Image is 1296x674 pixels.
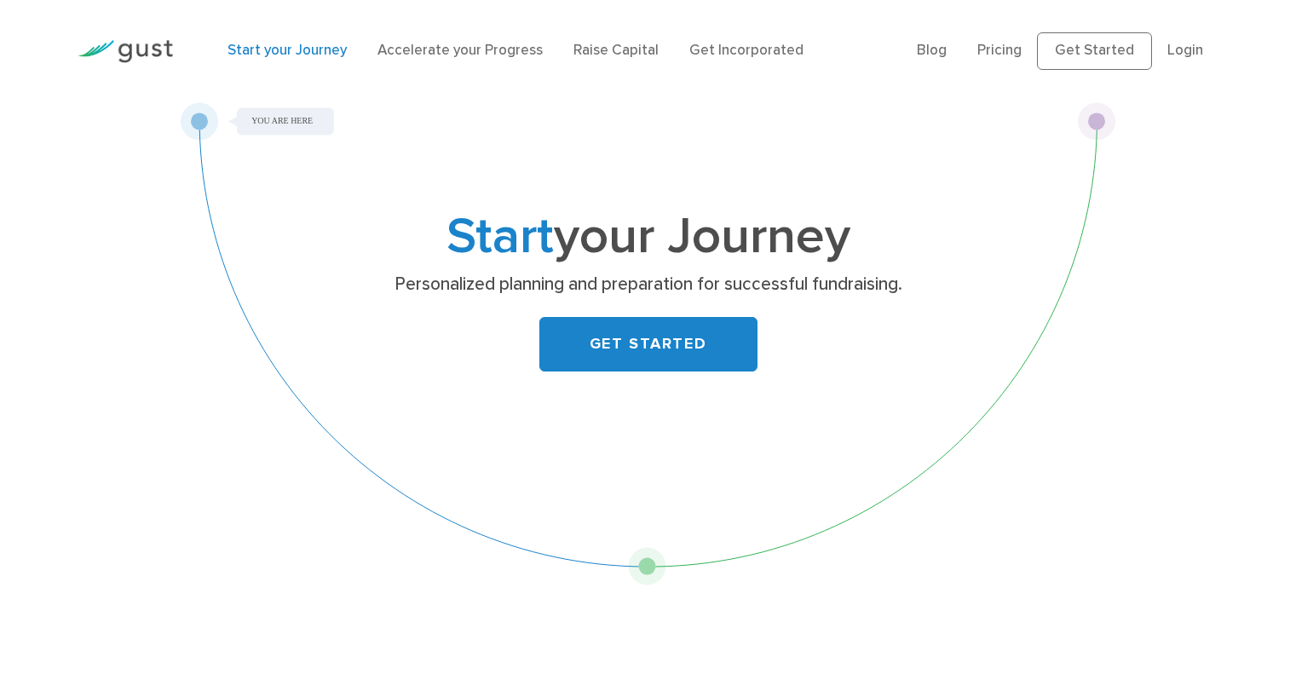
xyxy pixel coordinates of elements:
a: Blog [917,42,947,59]
a: Accelerate your Progress [377,42,543,59]
a: Raise Capital [573,42,659,59]
a: Start your Journey [228,42,347,59]
a: Get Incorporated [689,42,804,59]
a: Pricing [977,42,1022,59]
img: Gust Logo [78,40,173,63]
h1: your Journey [312,214,985,261]
p: Personalized planning and preparation for successful fundraising. [318,273,978,297]
a: Get Started [1037,32,1152,70]
span: Start [446,206,554,267]
a: GET STARTED [539,317,757,372]
a: Login [1167,42,1203,59]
